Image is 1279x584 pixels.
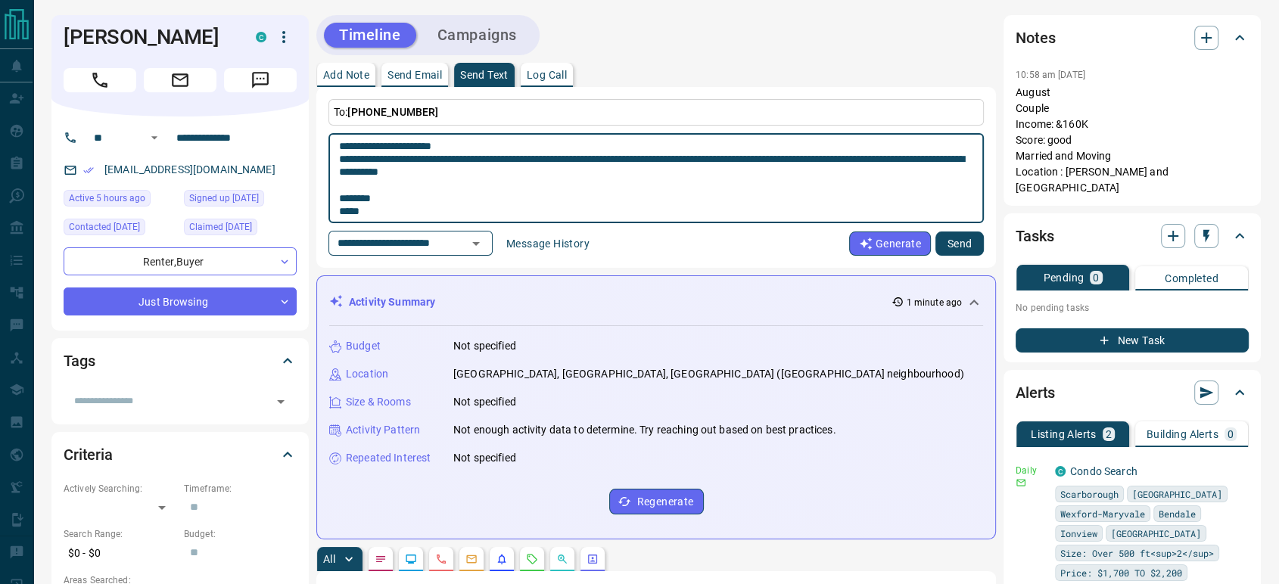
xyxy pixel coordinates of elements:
[387,70,442,80] p: Send Email
[1016,70,1085,80] p: 10:58 am [DATE]
[1016,464,1046,477] p: Daily
[1016,20,1249,56] div: Notes
[64,190,176,211] div: Sun Oct 12 2025
[346,366,388,382] p: Location
[1016,297,1249,319] p: No pending tasks
[527,70,567,80] p: Log Call
[453,338,516,354] p: Not specified
[1016,374,1249,411] div: Alerts
[1016,224,1053,248] h2: Tasks
[69,191,145,206] span: Active 5 hours ago
[184,482,297,495] p: Timeframe:
[1060,526,1097,541] span: Ionview
[64,443,113,467] h2: Criteria
[1016,328,1249,353] button: New Task
[497,231,599,256] button: Message History
[1147,429,1218,440] p: Building Alerts
[526,553,538,565] svg: Requests
[346,394,411,410] p: Size & Rooms
[64,349,95,373] h2: Tags
[184,527,297,541] p: Budget:
[1228,429,1234,440] p: 0
[465,553,478,565] svg: Emails
[453,450,516,466] p: Not specified
[465,233,487,254] button: Open
[64,541,176,566] p: $0 - $0
[1016,477,1026,488] svg: Email
[375,553,387,565] svg: Notes
[1106,429,1112,440] p: 2
[496,553,508,565] svg: Listing Alerts
[64,482,176,495] p: Actively Searching:
[405,553,417,565] svg: Lead Browsing Activity
[64,68,136,92] span: Call
[1070,465,1137,477] a: Condo Search
[64,343,297,379] div: Tags
[346,338,381,354] p: Budget
[1055,466,1066,477] div: condos.ca
[1132,486,1222,502] span: [GEOGRAPHIC_DATA]
[1016,85,1249,196] p: August Couple Income: &160K Score: good Married and Moving Location : [PERSON_NAME] and [GEOGRAPH...
[83,165,94,176] svg: Email Verified
[1111,526,1201,541] span: [GEOGRAPHIC_DATA]
[609,489,704,514] button: Regenerate
[346,450,431,466] p: Repeated Interest
[349,294,435,310] p: Activity Summary
[1165,273,1218,284] p: Completed
[347,106,438,118] span: [PHONE_NUMBER]
[329,288,983,316] div: Activity Summary1 minute ago
[144,68,216,92] span: Email
[453,422,836,438] p: Not enough activity data to determine. Try reaching out based on best practices.
[1060,486,1119,502] span: Scarborough
[1093,272,1099,283] p: 0
[270,391,291,412] button: Open
[422,23,532,48] button: Campaigns
[324,23,416,48] button: Timeline
[1016,381,1055,405] h2: Alerts
[346,422,420,438] p: Activity Pattern
[1060,506,1145,521] span: Wexford-Maryvale
[1060,565,1182,580] span: Price: $1,700 TO $2,200
[189,191,259,206] span: Signed up [DATE]
[907,296,962,309] p: 1 minute ago
[69,219,140,235] span: Contacted [DATE]
[189,219,252,235] span: Claimed [DATE]
[1060,545,1214,561] span: Size: Over 500 ft<sup>2</sup>
[64,219,176,240] div: Mon Jul 11 2022
[184,219,297,240] div: Sun Jul 10 2022
[453,366,964,382] p: [GEOGRAPHIC_DATA], [GEOGRAPHIC_DATA], [GEOGRAPHIC_DATA] ([GEOGRAPHIC_DATA] neighbourhood)
[64,247,297,275] div: Renter , Buyer
[64,436,297,473] div: Criteria
[1016,26,1055,50] h2: Notes
[104,163,275,176] a: [EMAIL_ADDRESS][DOMAIN_NAME]
[224,68,297,92] span: Message
[1031,429,1097,440] p: Listing Alerts
[1043,272,1084,283] p: Pending
[323,70,369,80] p: Add Note
[556,553,568,565] svg: Opportunities
[460,70,509,80] p: Send Text
[849,231,931,256] button: Generate
[1159,506,1196,521] span: Bendale
[935,231,984,256] button: Send
[328,99,984,126] p: To:
[64,25,233,49] h1: [PERSON_NAME]
[64,287,297,315] div: Just Browsing
[323,554,335,564] p: All
[453,394,516,410] p: Not specified
[256,32,266,42] div: condos.ca
[1016,218,1249,254] div: Tasks
[64,527,176,541] p: Search Range:
[435,553,447,565] svg: Calls
[145,129,163,147] button: Open
[184,190,297,211] div: Fri Jul 08 2022
[587,553,599,565] svg: Agent Actions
